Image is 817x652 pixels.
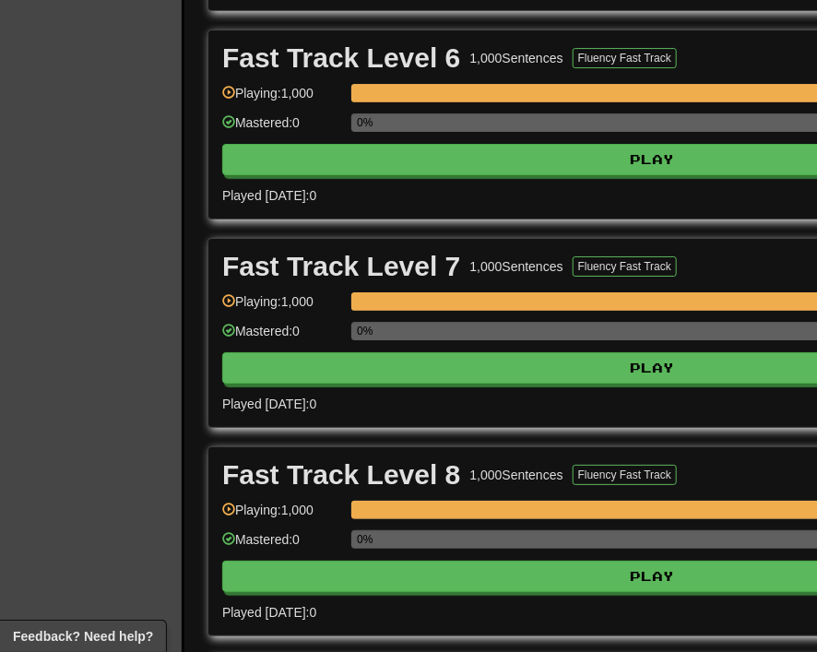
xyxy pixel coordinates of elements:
[222,44,461,72] div: Fast Track Level 6
[573,256,677,277] button: Fluency Fast Track
[222,113,342,144] div: Mastered: 0
[573,48,677,68] button: Fluency Fast Track
[13,627,153,646] span: Open feedback widget
[222,84,342,114] div: Playing: 1,000
[222,501,342,531] div: Playing: 1,000
[470,466,563,484] div: 1,000 Sentences
[222,253,461,280] div: Fast Track Level 7
[222,322,342,352] div: Mastered: 0
[222,292,342,323] div: Playing: 1,000
[222,530,342,561] div: Mastered: 0
[222,188,316,203] span: Played [DATE]: 0
[222,397,316,411] span: Played [DATE]: 0
[573,465,677,485] button: Fluency Fast Track
[222,461,461,489] div: Fast Track Level 8
[222,605,316,620] span: Played [DATE]: 0
[470,257,563,276] div: 1,000 Sentences
[470,49,563,67] div: 1,000 Sentences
